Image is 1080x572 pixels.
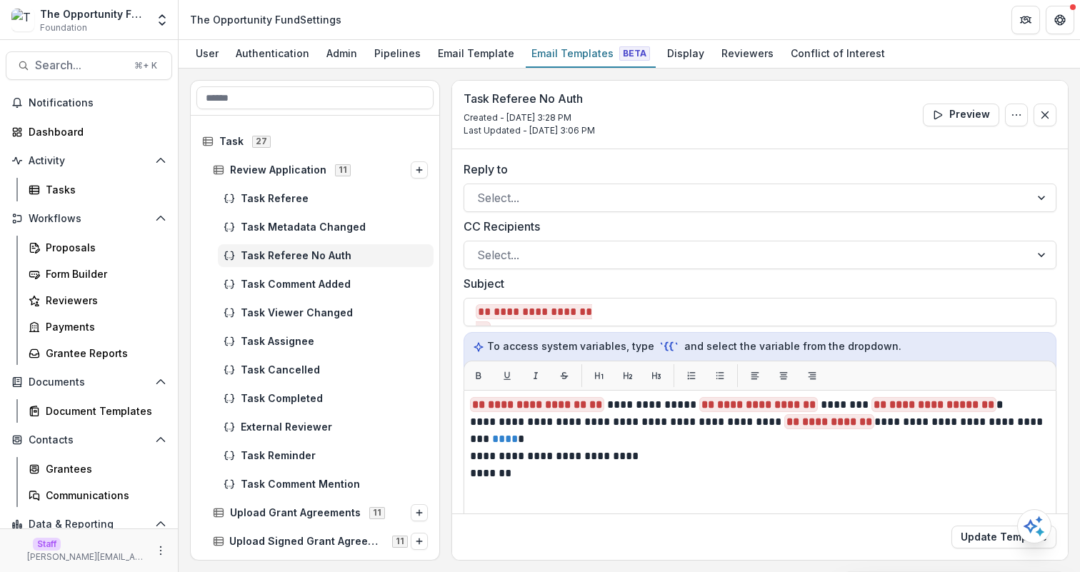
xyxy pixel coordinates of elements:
[230,40,315,68] a: Authentication
[218,301,434,324] div: Task Viewer Changed
[241,221,428,234] span: Task Metadata Changed
[218,444,434,467] div: Task Reminder
[1034,104,1056,126] button: Close
[190,43,224,64] div: User
[6,120,172,144] a: Dashboard
[411,504,428,521] button: Options
[526,40,656,68] a: Email Templates Beta
[230,507,361,519] span: Upload Grant Agreements
[6,513,172,536] button: Open Data & Reporting
[464,161,1048,178] label: Reply to
[23,457,172,481] a: Grantees
[29,376,149,388] span: Documents
[11,9,34,31] img: The Opportunity Fund
[661,43,710,64] div: Display
[6,371,172,393] button: Open Documents
[744,364,766,387] button: Align left
[616,364,639,387] button: H2
[29,518,149,531] span: Data & Reporting
[411,161,428,179] button: Options
[218,187,434,210] div: Task Referee
[464,124,595,137] p: Last Updated - [DATE] 3:06 PM
[46,488,161,503] div: Communications
[709,364,731,387] button: List
[241,250,428,262] span: Task Referee No Auth
[392,536,408,547] span: 11
[29,124,161,139] div: Dashboard
[29,97,166,109] span: Notifications
[40,21,87,34] span: Foundation
[369,40,426,68] a: Pipelines
[801,364,824,387] button: Align right
[46,293,161,308] div: Reviewers
[241,193,428,205] span: Task Referee
[218,216,434,239] div: Task Metadata Changed
[951,526,1056,548] button: Update Template
[230,43,315,64] div: Authentication
[785,40,891,68] a: Conflict of Interest
[152,6,172,34] button: Open entity switcher
[196,130,434,153] div: Task27
[464,218,1048,235] label: CC Recipients
[29,434,149,446] span: Contacts
[6,428,172,451] button: Open Contacts
[432,40,520,68] a: Email Template
[23,288,172,312] a: Reviewers
[473,338,1047,354] p: To access system variables, type and select the variable from the dropdown.
[464,111,595,124] p: Created - [DATE] 3:28 PM
[23,399,172,423] a: Document Templates
[190,40,224,68] a: User
[661,40,710,68] a: Display
[46,403,161,418] div: Document Templates
[207,159,434,181] div: Review Application11Options
[46,182,161,197] div: Tasks
[785,43,891,64] div: Conflict of Interest
[588,364,611,387] button: H1
[46,461,161,476] div: Grantees
[23,236,172,259] a: Proposals
[716,43,779,64] div: Reviewers
[131,58,160,74] div: ⌘ + K
[241,307,428,319] span: Task Viewer Changed
[218,358,434,381] div: Task Cancelled
[1046,6,1074,34] button: Get Help
[29,155,149,167] span: Activity
[40,6,146,21] div: The Opportunity Fund
[716,40,779,68] a: Reviewers
[152,542,169,559] button: More
[23,178,172,201] a: Tasks
[6,207,172,230] button: Open Workflows
[553,364,576,387] button: Strikethrough
[23,315,172,338] a: Payments
[207,530,434,553] div: Upload Signed Grant Agreements11Options
[321,43,363,64] div: Admin
[241,364,428,376] span: Task Cancelled
[33,538,61,551] p: Staff
[6,91,172,114] button: Notifications
[524,364,547,387] button: Italic
[680,364,703,387] button: List
[252,136,271,147] span: 27
[23,262,172,286] a: Form Builder
[218,244,434,267] div: Task Referee No Auth
[526,43,656,64] div: Email Templates
[6,149,172,172] button: Open Activity
[207,501,434,524] div: Upload Grant Agreements11Options
[619,46,650,61] span: Beta
[496,364,519,387] button: Underline
[241,478,428,491] span: Task Comment Mention
[35,59,126,72] span: Search...
[772,364,795,387] button: Align center
[219,136,244,148] span: Task
[657,339,681,354] code: `{{`
[218,330,434,353] div: Task Assignee
[241,336,428,348] span: Task Assignee
[1011,6,1040,34] button: Partners
[241,393,428,405] span: Task Completed
[6,51,172,80] button: Search...
[46,266,161,281] div: Form Builder
[241,450,428,462] span: Task Reminder
[218,473,434,496] div: Task Comment Mention
[23,341,172,365] a: Grantee Reports
[1017,509,1051,543] button: Open AI Assistant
